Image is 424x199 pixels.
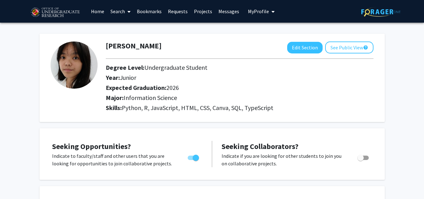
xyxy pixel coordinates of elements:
[106,104,373,112] h2: Skills:
[106,94,373,102] h2: Major:
[124,94,177,102] span: Information Science
[363,44,368,51] mat-icon: help
[215,0,242,22] a: Messages
[222,141,298,151] span: Seeking Collaborators?
[165,0,191,22] a: Requests
[248,8,269,14] span: My Profile
[106,74,330,81] h2: Year:
[88,0,107,22] a: Home
[106,84,330,91] h2: Expected Graduation:
[52,141,131,151] span: Seeking Opportunities?
[134,0,165,22] a: Bookmarks
[185,152,202,162] div: Toggle
[355,152,372,162] div: Toggle
[5,171,27,194] iframe: Chat
[51,41,98,89] img: Profile Picture
[144,64,207,71] span: Undergraduate Student
[166,84,179,91] span: 2026
[120,74,136,81] span: Junior
[106,64,330,71] h2: Degree Level:
[287,42,323,53] button: Edit Section
[29,5,82,20] img: University of Maryland Logo
[325,41,373,53] button: See Public View
[361,7,400,17] img: ForagerOne Logo
[191,0,215,22] a: Projects
[106,41,162,51] h1: [PERSON_NAME]
[52,152,176,167] p: Indicate to faculty/staff and other users that you are looking for opportunities to join collabor...
[222,152,346,167] p: Indicate if you are looking for other students to join you on collaborative projects.
[122,104,273,112] span: Python, R, JavaScript, HTML, CSS, Canva, SQL, TypeScript
[107,0,134,22] a: Search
